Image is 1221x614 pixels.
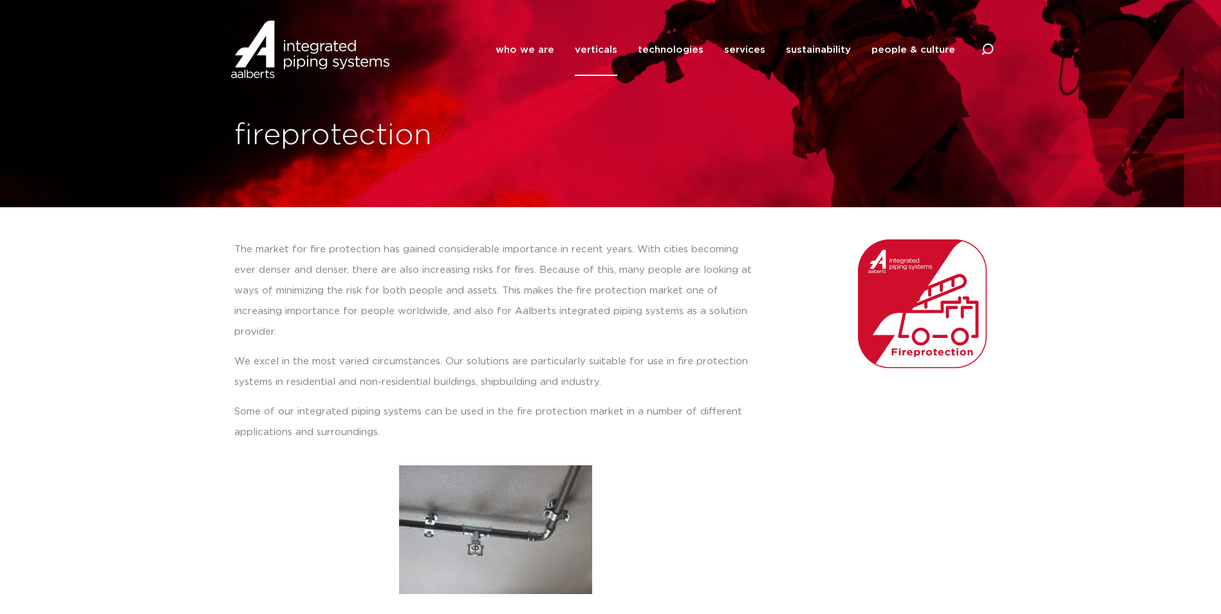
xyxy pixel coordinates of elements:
[234,351,758,393] p: We excel in the most varied circumstances. Our solutions are particularly suitable for use in fir...
[638,24,704,76] a: technologies
[724,24,765,76] a: services
[786,24,851,76] a: sustainability
[234,115,604,156] h1: fireprotection
[496,24,554,76] a: who we are
[871,24,955,76] a: people & culture
[234,402,758,443] p: Some of our integrated piping systems can be used in the fire protection market in a number of di...
[858,239,987,368] img: Aalberts_IPS_icon_fireprotection_rgb
[496,24,955,76] nav: Menu
[575,24,617,76] a: verticals
[234,239,758,342] p: The market for fire protection has gained considerable importance in recent years. With cities be...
